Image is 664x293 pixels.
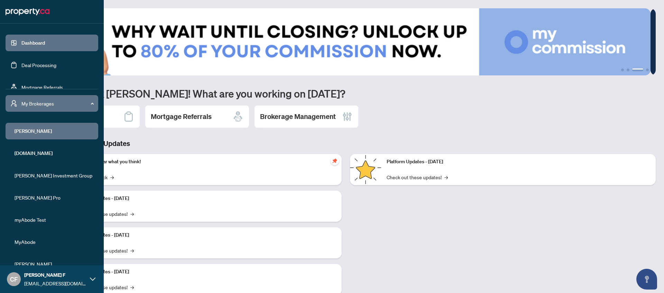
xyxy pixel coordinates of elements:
[350,154,381,185] img: Platform Updates - June 23, 2025
[260,112,336,121] h2: Brokerage Management
[15,149,93,157] span: [DOMAIN_NAME]
[387,173,448,181] a: Check out these updates!→
[73,231,336,239] p: Platform Updates - [DATE]
[21,40,45,46] a: Dashboard
[15,194,93,201] span: [PERSON_NAME] Pro
[21,100,93,107] span: My Brokerages
[632,68,643,71] button: 3
[331,157,339,165] span: pushpin
[73,158,336,166] p: We want to hear what you think!
[73,195,336,202] p: Platform Updates - [DATE]
[636,269,657,290] button: Open asap
[6,6,49,17] img: logo
[73,268,336,276] p: Platform Updates - [DATE]
[21,62,56,68] a: Deal Processing
[621,68,624,71] button: 1
[151,112,212,121] h2: Mortgage Referrals
[15,260,93,268] span: [PERSON_NAME]
[24,280,86,287] span: [EMAIL_ADDRESS][DOMAIN_NAME]
[627,68,629,71] button: 2
[36,87,656,100] h1: Welcome back [PERSON_NAME]! What are you working on [DATE]?
[15,238,93,246] span: MyAbode
[387,158,650,166] p: Platform Updates - [DATE]
[15,172,93,179] span: [PERSON_NAME] Investment Group
[10,100,17,107] span: user-switch
[130,283,134,291] span: →
[646,68,649,71] button: 4
[130,247,134,254] span: →
[15,127,93,135] span: [PERSON_NAME]
[24,271,86,279] span: [PERSON_NAME] F
[444,173,448,181] span: →
[36,139,656,148] h3: Brokerage & Industry Updates
[110,173,114,181] span: →
[130,210,134,218] span: →
[36,8,651,75] img: Slide 2
[10,274,18,284] span: CF
[15,216,93,223] span: myAbode Test
[21,84,63,90] a: Mortgage Referrals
